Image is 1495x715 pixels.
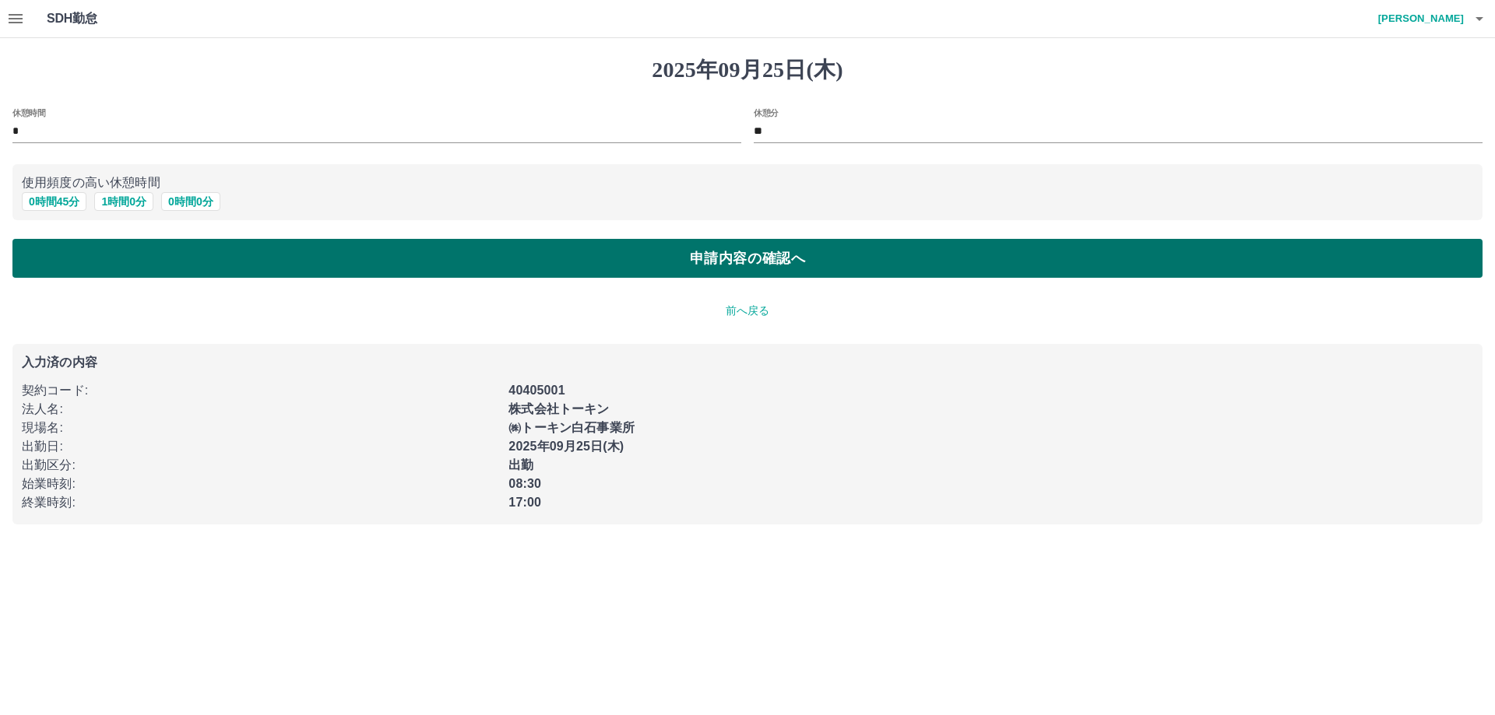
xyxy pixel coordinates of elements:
[508,421,635,434] b: ㈱トーキン白石事業所
[508,384,565,397] b: 40405001
[754,107,779,118] label: 休憩分
[22,356,1473,369] p: 入力済の内容
[12,107,45,118] label: 休憩時間
[22,381,499,400] p: 契約コード :
[12,239,1483,278] button: 申請内容の確認へ
[508,402,609,415] b: 株式会社トーキン
[22,475,499,493] p: 始業時刻 :
[22,173,1473,192] p: 使用頻度の高い休憩時間
[22,400,499,419] p: 法人名 :
[508,440,624,453] b: 2025年09月25日(木)
[22,456,499,475] p: 出勤区分 :
[12,57,1483,83] h1: 2025年09月25日(木)
[508,496,541,509] b: 17:00
[22,192,86,211] button: 0時間45分
[508,458,533,471] b: 出勤
[94,192,153,211] button: 1時間0分
[22,419,499,437] p: 現場名 :
[12,303,1483,319] p: 前へ戻る
[161,192,220,211] button: 0時間0分
[22,493,499,512] p: 終業時刻 :
[22,437,499,456] p: 出勤日 :
[508,477,541,490] b: 08:30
